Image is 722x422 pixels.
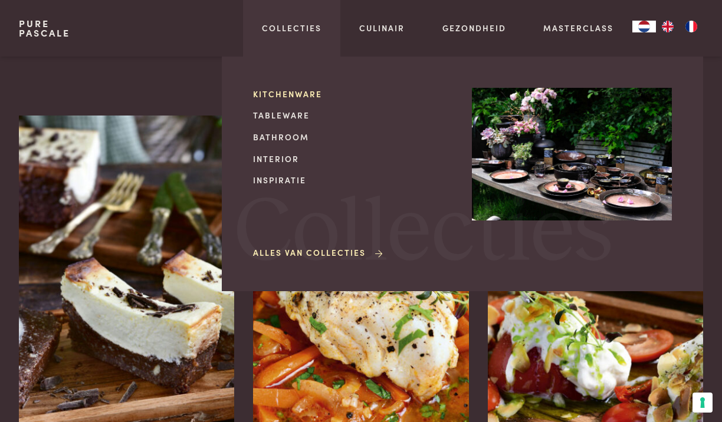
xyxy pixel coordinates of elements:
[262,22,321,34] a: Collecties
[253,153,453,165] a: Interior
[543,22,613,34] a: Masterclass
[253,131,453,143] a: Bathroom
[442,22,506,34] a: Gezondheid
[359,22,405,34] a: Culinair
[632,21,703,32] aside: Language selected: Nederlands
[19,19,70,38] a: PurePascale
[253,174,453,186] a: Inspiratie
[632,21,656,32] div: Language
[632,21,656,32] a: NL
[656,21,680,32] a: EN
[656,21,703,32] ul: Language list
[680,21,703,32] a: FR
[693,393,713,413] button: Uw voorkeuren voor toestemming voor trackingtechnologieën
[253,246,385,259] a: Alles van Collecties
[234,188,613,278] span: Collecties
[253,88,453,100] a: Kitchenware
[472,88,672,221] img: Collecties
[253,109,453,121] a: Tableware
